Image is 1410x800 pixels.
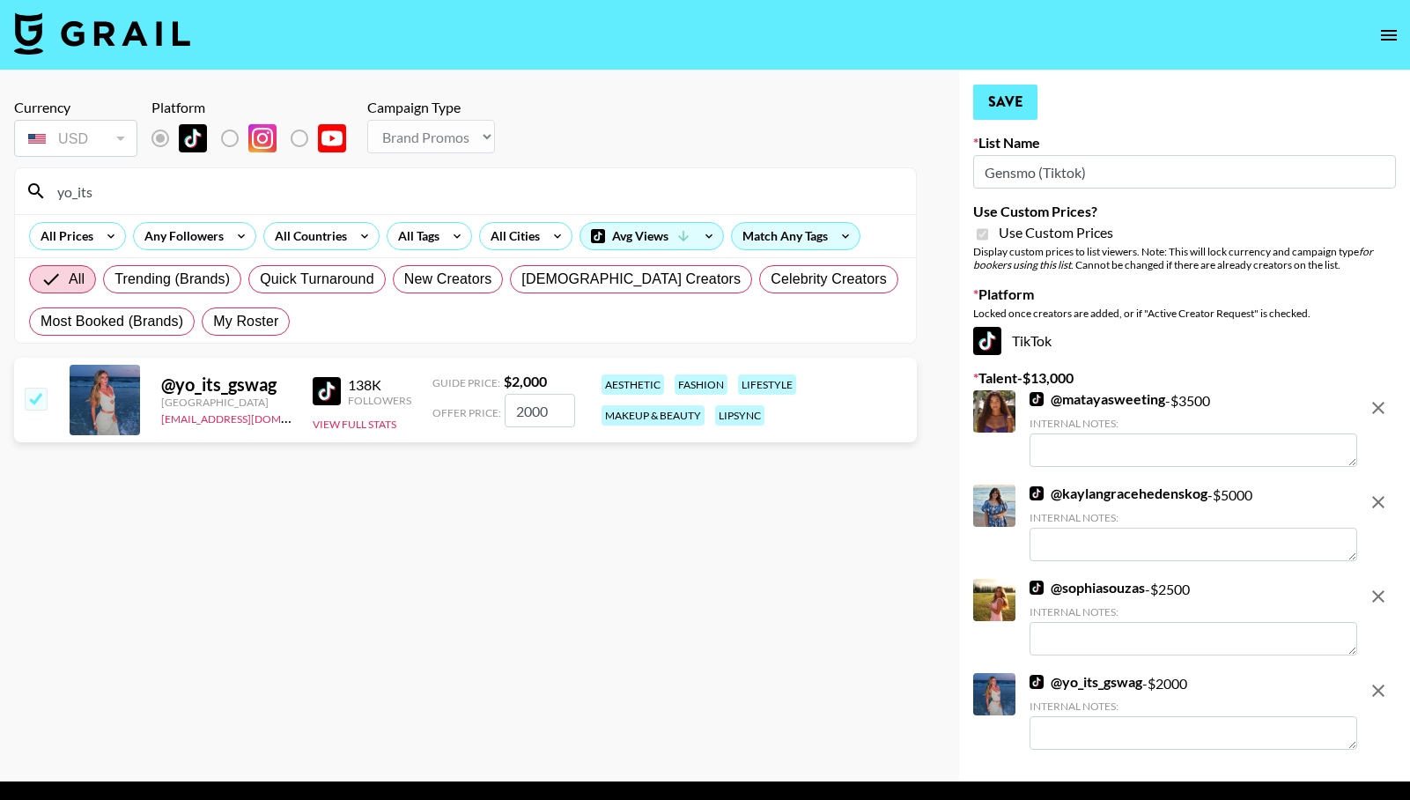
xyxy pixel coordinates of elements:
div: lifestyle [738,374,796,395]
div: Display custom prices to list viewers. Note: This will lock currency and campaign type . Cannot b... [973,245,1396,271]
label: Platform [973,285,1396,303]
label: Use Custom Prices? [973,203,1396,220]
div: fashion [675,374,727,395]
span: Offer Price: [432,406,501,419]
img: TikTok [973,327,1001,355]
div: Internal Notes: [1030,700,1357,713]
div: All Cities [480,223,543,249]
div: All Prices [30,223,97,249]
img: TikTok [1030,675,1044,689]
img: TikTok [179,124,207,152]
div: - $ 2000 [1030,673,1357,750]
div: makeup & beauty [602,405,705,426]
button: View Full Stats [313,418,396,431]
div: [GEOGRAPHIC_DATA] [161,396,292,409]
div: @ yo_its_gswag [161,374,292,396]
span: Use Custom Prices [999,224,1113,241]
div: TikTok [973,327,1396,355]
img: Grail Talent [14,12,190,55]
img: TikTok [1030,392,1044,406]
img: TikTok [1030,486,1044,500]
div: lipsync [715,405,764,426]
div: Internal Notes: [1030,511,1357,524]
div: 138K [348,376,411,394]
input: Search by User Name [47,177,905,205]
div: - $ 3500 [1030,390,1357,467]
span: My Roster [213,311,278,332]
span: All [69,269,85,290]
div: All Countries [264,223,351,249]
span: Quick Turnaround [260,269,374,290]
div: - $ 5000 [1030,485,1357,561]
a: @yo_its_gswag [1030,673,1142,691]
span: Celebrity Creators [771,269,887,290]
div: List locked to TikTok. [151,120,360,157]
div: Currency [14,99,137,116]
em: for bookers using this list [973,245,1373,271]
span: New Creators [404,269,492,290]
div: Any Followers [134,223,227,249]
span: Trending (Brands) [114,269,230,290]
input: 2,000 [505,394,575,427]
strong: $ 2,000 [504,373,547,389]
div: Locked once creators are added, or if "Active Creator Request" is checked. [973,307,1396,320]
div: Match Any Tags [732,223,860,249]
div: USD [18,123,134,154]
span: Most Booked (Brands) [41,311,183,332]
div: aesthetic [602,374,664,395]
a: @kaylangracehedenskog [1030,485,1207,502]
img: TikTok [313,377,341,405]
button: remove [1361,390,1396,426]
label: List Name [973,134,1396,152]
a: [EMAIL_ADDRESS][DOMAIN_NAME] [161,409,338,426]
div: Internal Notes: [1030,417,1357,430]
a: @matayasweeting [1030,390,1165,408]
button: open drawer [1371,18,1406,53]
div: All Tags [388,223,443,249]
img: TikTok [1030,581,1044,595]
div: - $ 2500 [1030,579,1357,656]
a: @sophiasouzas [1030,579,1145,596]
div: Currency is locked to USD [14,116,137,160]
button: remove [1361,673,1396,708]
label: Talent - $ 13,000 [973,369,1396,387]
span: [DEMOGRAPHIC_DATA] Creators [521,269,741,290]
button: Save [973,85,1037,120]
span: Guide Price: [432,376,500,389]
button: remove [1361,579,1396,614]
div: Avg Views [580,223,723,249]
button: remove [1361,485,1396,520]
div: Platform [151,99,360,116]
div: Internal Notes: [1030,605,1357,619]
img: Instagram [248,124,277,152]
div: Followers [348,394,411,407]
div: Campaign Type [367,99,495,116]
img: YouTube [318,124,346,152]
